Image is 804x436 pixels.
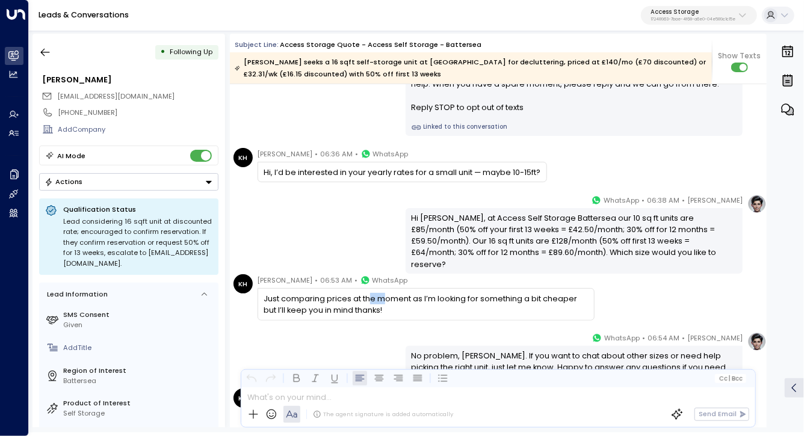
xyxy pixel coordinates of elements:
div: KH [233,148,253,167]
span: WhatsApp [604,332,640,344]
a: Linked to this conversation [412,123,737,132]
span: WhatsApp [373,274,408,286]
div: The agent signature is added automatically [313,410,453,419]
span: WhatsApp [604,194,639,206]
button: Redo [264,371,278,385]
label: Product of Interest [63,398,214,408]
div: Button group with a nested menu [39,173,218,191]
span: 06:53 AM [321,274,353,286]
span: | [729,375,731,382]
div: [PHONE_NUMBER] [58,108,218,118]
div: KH [233,388,253,408]
button: Actions [39,173,218,191]
span: Following Up [170,47,212,57]
div: Self Storage [63,408,214,419]
span: [PERSON_NAME] [687,194,743,206]
span: • [315,148,318,160]
div: [PERSON_NAME] [42,74,218,85]
button: Access Storage17248963-7bae-4f68-a6e0-04e589c1c15e [641,6,757,25]
div: KH [233,274,253,293]
span: 06:38 AM [647,194,679,206]
p: Qualification Status [63,204,212,214]
div: AI Mode [57,150,85,162]
span: • [682,332,685,344]
span: [PERSON_NAME] [258,274,313,286]
div: Actions [45,177,82,186]
div: [PERSON_NAME] seeks a 16 sqft self-storage unit at [GEOGRAPHIC_DATA] for decluttering, priced at ... [235,56,706,80]
span: Subject Line: [235,40,279,49]
span: [EMAIL_ADDRESS][DOMAIN_NAME] [57,91,175,101]
a: Leads & Conversations [39,10,129,20]
button: Cc|Bcc [715,374,746,383]
img: profile-logo.png [747,194,767,213]
div: Lead Information [43,289,108,299]
span: [PERSON_NAME] [687,332,743,344]
span: 06:54 AM [648,332,679,344]
div: Lead considering 16 sqft unit at discounted rate; encouraged to confirm reservation. If they conf... [63,216,212,269]
div: Hi [PERSON_NAME], it's [PERSON_NAME] from Access Self Storage, thank you for your recent enquiry.... [412,55,737,113]
span: • [356,148,359,160]
div: • [160,43,165,61]
span: • [682,194,685,206]
div: Just comparing prices at the moment as I’m looking for something a bit cheaper but I’ll keep you ... [264,293,588,316]
p: Access Storage [651,8,735,16]
img: profile-logo.png [747,332,767,351]
div: Hi, I’d be interested in your yearly rates for a small unit — maybe 10-15ft? [264,167,540,178]
span: 06:36 AM [321,148,353,160]
div: Given [63,320,214,330]
div: AddTitle [63,343,214,353]
span: • [315,274,318,286]
div: Access Storage Quote - Access Self Storage - Battersea [280,40,481,50]
label: Region of Interest [63,366,214,376]
span: kahchicago@yahoo.com [57,91,175,102]
span: • [642,332,645,344]
p: 17248963-7bae-4f68-a6e0-04e589c1c15e [651,17,735,22]
label: SMS Consent [63,310,214,320]
button: Undo [244,371,259,385]
span: Show Texts [718,51,761,61]
div: Battersea [63,376,214,386]
div: No problem, [PERSON_NAME]. If you want to chat about other sizes or need help picking the right u... [412,350,737,385]
span: WhatsApp [373,148,409,160]
span: [PERSON_NAME] [258,148,313,160]
div: AddCompany [58,124,218,135]
span: • [355,274,358,286]
span: • [642,194,645,206]
span: Cc Bcc [719,375,743,382]
div: Hi [PERSON_NAME], at Access Self Storage Battersea our 10 sq ft units are £85/month (50% off your... [412,212,737,270]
